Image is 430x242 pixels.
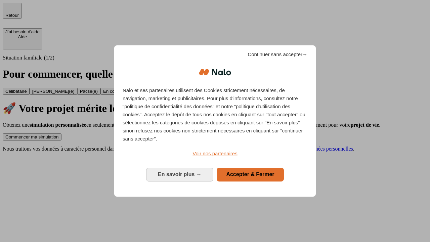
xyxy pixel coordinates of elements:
[158,171,202,177] span: En savoir plus →
[123,86,307,143] p: Nalo et ses partenaires utilisent des Cookies strictement nécessaires, de navigation, marketing e...
[114,45,316,196] div: Bienvenue chez Nalo Gestion du consentement
[217,168,284,181] button: Accepter & Fermer: Accepter notre traitement des données et fermer
[146,168,213,181] button: En savoir plus: Configurer vos consentements
[123,150,307,158] a: Voir nos partenaires
[226,171,274,177] span: Accepter & Fermer
[192,151,237,156] span: Voir nos partenaires
[248,50,307,58] span: Continuer sans accepter→
[199,62,231,82] img: Logo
